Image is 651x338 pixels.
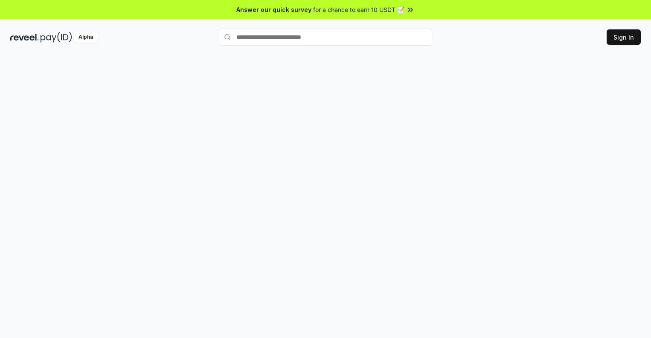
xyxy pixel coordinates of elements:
[10,32,39,43] img: reveel_dark
[41,32,72,43] img: pay_id
[313,5,404,14] span: for a chance to earn 10 USDT 📝
[236,5,311,14] span: Answer our quick survey
[607,29,641,45] button: Sign In
[74,32,98,43] div: Alpha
